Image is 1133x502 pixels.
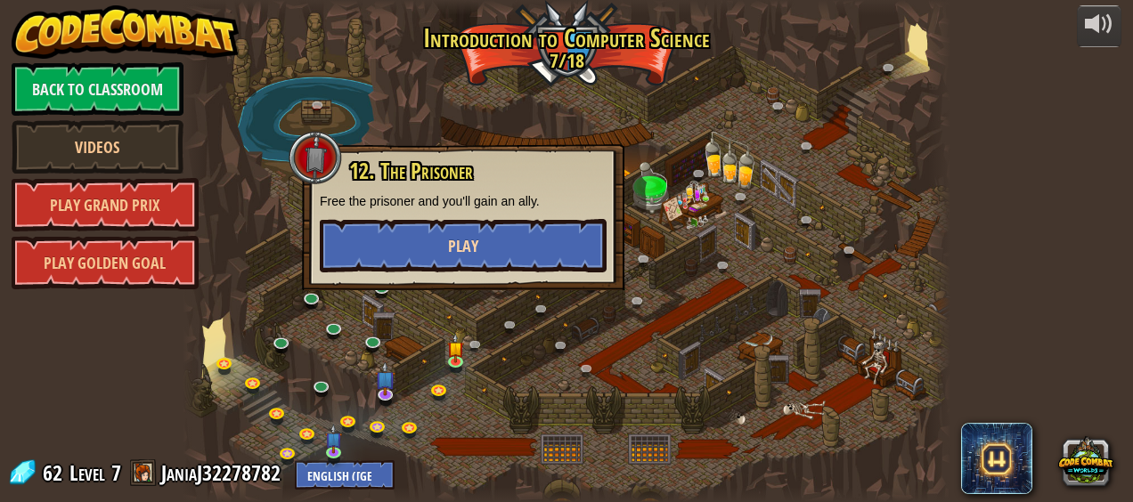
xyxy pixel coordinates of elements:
a: Play Golden Goal [12,236,199,289]
button: Play [320,219,607,272]
button: Adjust volume [1077,5,1121,47]
a: Back to Classroom [12,62,183,116]
span: Play [448,235,478,257]
img: level-banner-unstarted-subscriber.png [325,425,342,454]
span: 7 [111,458,121,487]
a: Play Grand Prix [12,178,199,231]
img: level-banner-started.png [447,334,464,363]
p: Free the prisoner and you'll gain an ally. [320,192,607,210]
span: 62 [43,458,68,487]
a: Videos [12,120,183,174]
img: level-banner-unstarted-subscriber.png [375,362,395,397]
span: 12. The Prisoner [349,156,473,186]
img: CodeCombat - Learn how to code by playing a game [12,5,240,59]
span: Level [69,458,105,488]
a: JaniaJ32278782 [161,458,286,487]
